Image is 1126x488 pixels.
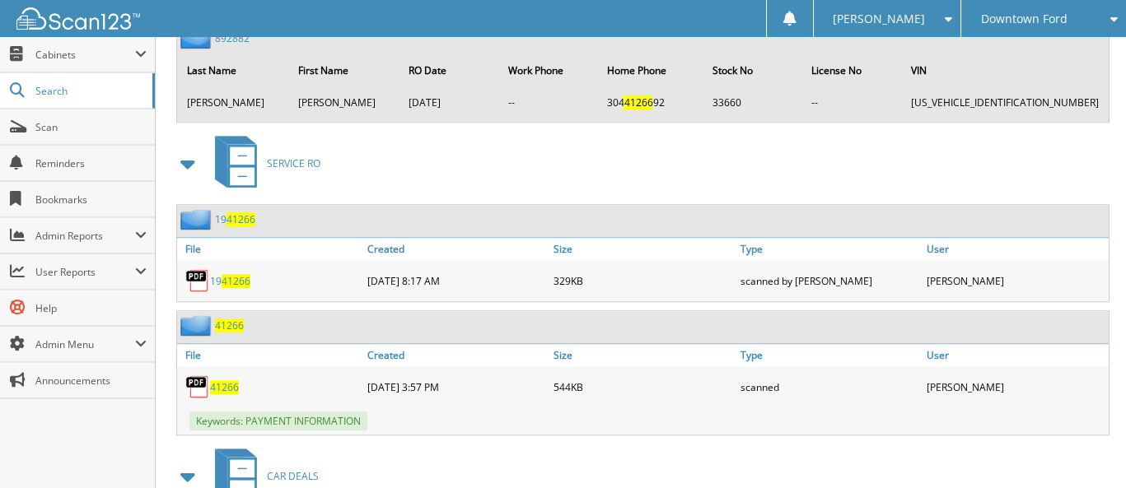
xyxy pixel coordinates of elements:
th: First Name [290,53,399,87]
iframe: Chat Widget [1044,409,1126,488]
th: VIN [903,53,1107,87]
div: [PERSON_NAME] [923,370,1109,403]
img: scan123-logo-white.svg [16,7,140,30]
th: Last Name [179,53,288,87]
div: 544KB [549,370,736,403]
span: Admin Menu [35,337,135,351]
th: Work Phone [500,53,597,87]
a: File [177,238,363,260]
a: Created [363,238,549,260]
span: Reminders [35,156,147,170]
span: Search [35,84,144,98]
td: [US_VEHICLE_IDENTIFICATION_NUMBER] [903,89,1107,116]
a: Size [549,344,736,366]
img: folder2.png [180,28,215,49]
th: License No [803,53,901,87]
span: 41266 [227,212,255,226]
a: File [177,344,363,366]
img: PDF.png [185,374,210,399]
div: [DATE] 3:57 PM [363,370,549,403]
div: scanned [736,370,923,403]
a: 1941266 [210,274,250,288]
a: 41266 [215,318,244,332]
span: Admin Reports [35,229,135,243]
span: 41266 [222,274,250,288]
span: Cabinets [35,48,135,62]
a: 41266 [210,380,239,394]
th: Stock No [704,53,801,87]
span: [PERSON_NAME] [833,14,925,24]
a: 1941266 [215,212,255,226]
span: SERVICE RO [267,156,320,170]
span: User Reports [35,265,135,279]
th: RO Date [400,53,498,87]
img: folder2.png [180,315,215,336]
div: scanned by [PERSON_NAME] [736,264,923,297]
span: CAR DEALS [267,469,319,483]
td: [PERSON_NAME] [290,89,399,116]
span: Downtown Ford [981,14,1068,24]
img: folder2.png [180,209,215,230]
span: Announcements [35,374,147,388]
span: Bookmarks [35,193,147,207]
a: Type [736,344,923,366]
a: User [923,344,1109,366]
div: [PERSON_NAME] [923,264,1109,297]
span: Scan [35,120,147,134]
span: Keywords: PAYMENT INFORMATION [189,411,367,430]
div: [DATE] 8:17 AM [363,264,549,297]
td: -- [803,89,901,116]
td: -- [500,89,597,116]
td: 33660 [704,89,801,116]
img: PDF.png [185,268,210,293]
div: 329KB [549,264,736,297]
a: 892882 [215,31,250,45]
a: SERVICE RO [205,131,320,196]
td: [PERSON_NAME] [179,89,288,116]
td: [DATE] [400,89,498,116]
a: Size [549,238,736,260]
a: Type [736,238,923,260]
a: User [923,238,1109,260]
span: 41266 [624,95,652,109]
a: Created [363,344,549,366]
span: Help [35,301,147,315]
th: Home Phone [598,53,703,87]
td: 304 92 [598,89,703,116]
